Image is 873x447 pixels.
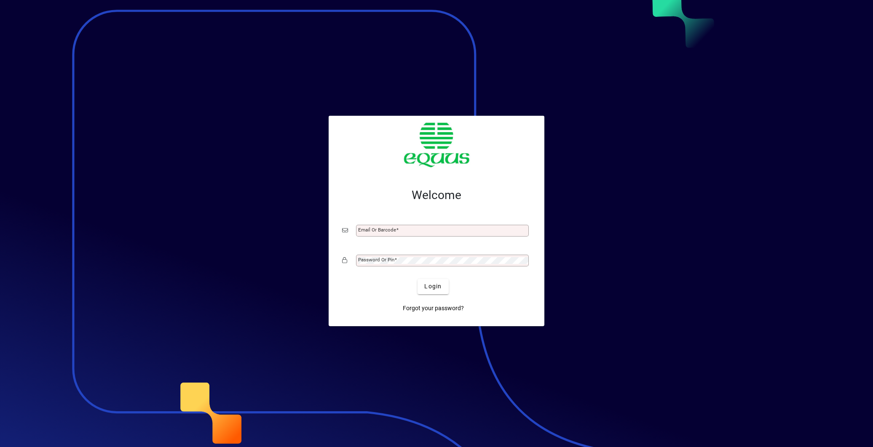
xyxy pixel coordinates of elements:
[399,301,467,316] a: Forgot your password?
[403,304,464,313] span: Forgot your password?
[342,188,531,202] h2: Welcome
[358,227,396,233] mat-label: Email or Barcode
[358,257,394,263] mat-label: Password or Pin
[418,279,448,294] button: Login
[424,282,442,291] span: Login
